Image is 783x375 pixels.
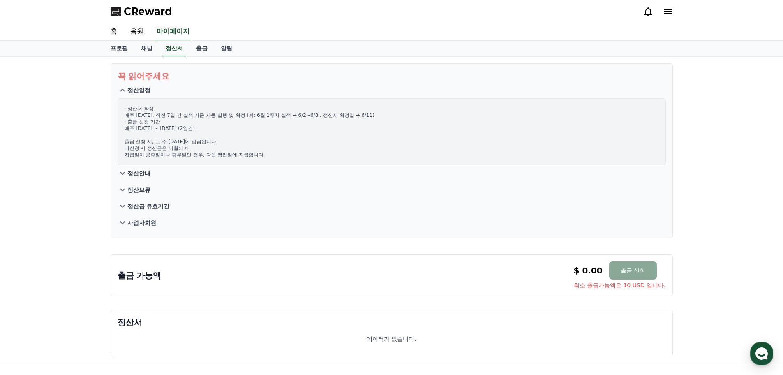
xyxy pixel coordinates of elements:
[155,23,191,40] a: 마이페이지
[118,165,666,182] button: 정산안내
[127,169,150,177] p: 정산안내
[609,261,657,280] button: 출금 신청
[2,261,54,282] a: 홈
[104,23,124,40] a: 홈
[574,281,666,289] span: 최소 출금가능액은 10 USD 입니다.
[162,41,186,56] a: 정산서
[214,41,239,56] a: 알림
[127,273,137,280] span: 설정
[118,182,666,198] button: 정산보류
[134,41,159,56] a: 채널
[118,317,666,328] p: 정산서
[75,274,85,280] span: 대화
[118,70,666,82] p: 꼭 읽어주세요
[189,41,214,56] a: 출금
[124,23,150,40] a: 음원
[127,219,156,227] p: 사업자회원
[124,5,172,18] span: CReward
[118,82,666,98] button: 정산일정
[104,41,134,56] a: 프로필
[118,198,666,214] button: 정산금 유효기간
[118,270,162,281] p: 출금 가능액
[127,86,150,94] p: 정산일정
[125,105,659,158] p: · 정산서 확정 매주 [DATE], 직전 7일 간 실적 기준 자동 발행 및 확정 (예: 6월 1주차 실적 → 6/2~6/8 , 정산서 확정일 → 6/11) · 출금 신청 기간...
[127,186,150,194] p: 정산보류
[118,214,666,231] button: 사업자회원
[54,261,106,282] a: 대화
[111,5,172,18] a: CReward
[26,273,31,280] span: 홈
[106,261,158,282] a: 설정
[367,335,416,343] p: 데이터가 없습니다.
[127,202,170,210] p: 정산금 유효기간
[574,265,603,276] p: $ 0.00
